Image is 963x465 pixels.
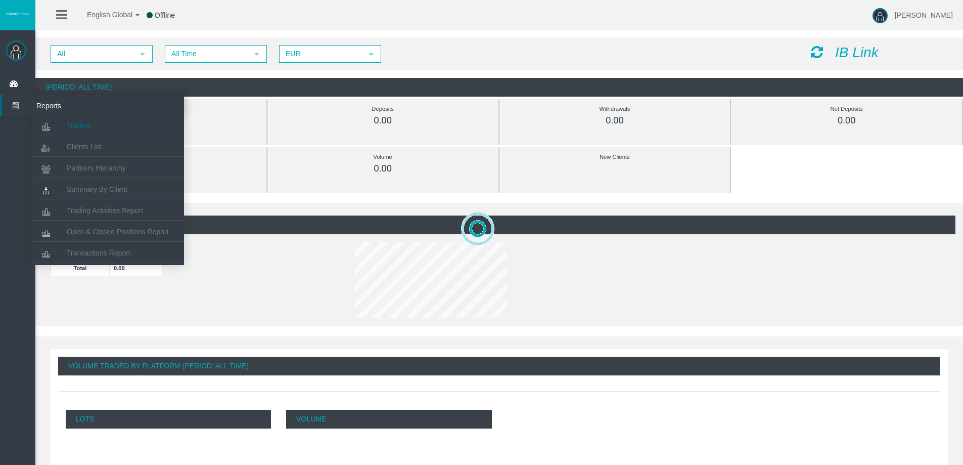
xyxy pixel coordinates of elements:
a: Reports [2,95,184,116]
td: Total [51,260,110,276]
div: Volume Traded By Platform (Period: All Time) [58,357,940,375]
div: 0.00 [754,115,939,126]
td: 0.00 [110,260,162,276]
div: Volume [290,151,476,163]
img: user-image [873,8,888,23]
p: Volume [286,410,491,429]
span: [PERSON_NAME] [895,11,953,19]
a: Partners Hierarchy [32,159,184,177]
div: Net Deposits [754,103,939,115]
span: Offline [155,11,175,19]
span: All [52,46,133,62]
span: English Global [74,11,132,19]
img: logo.svg [5,12,30,16]
div: 0.00 [522,115,708,126]
span: Transactions Report [67,249,130,257]
div: Deposits [290,103,476,115]
p: Lots [66,410,271,429]
span: select [139,50,147,58]
div: New Clients [522,151,708,163]
span: Trading [67,121,90,130]
span: select [367,50,375,58]
span: Reports [29,95,128,116]
span: Open & Closed Positions Report [67,228,169,236]
span: Partners Hierarchy [67,164,126,172]
div: (Period: All Time) [35,78,963,97]
a: Trading [32,116,184,135]
div: Withdrawals [522,103,708,115]
a: Summary By Client [32,180,184,198]
div: 0.00 [290,163,476,175]
span: Clients List [67,143,101,151]
a: Trading Activities Report [32,201,184,220]
div: 0.00 [290,115,476,126]
span: Summary By Client [67,185,127,193]
span: EUR [280,46,362,62]
span: select [253,50,261,58]
a: Open & Closed Positions Report [32,223,184,241]
span: Trading Activities Report [67,206,143,215]
a: Transactions Report [32,244,184,262]
i: Reload Dashboard [811,45,823,59]
span: All Time [166,46,248,62]
i: IB Link [835,45,879,60]
a: Clients List [32,138,184,156]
